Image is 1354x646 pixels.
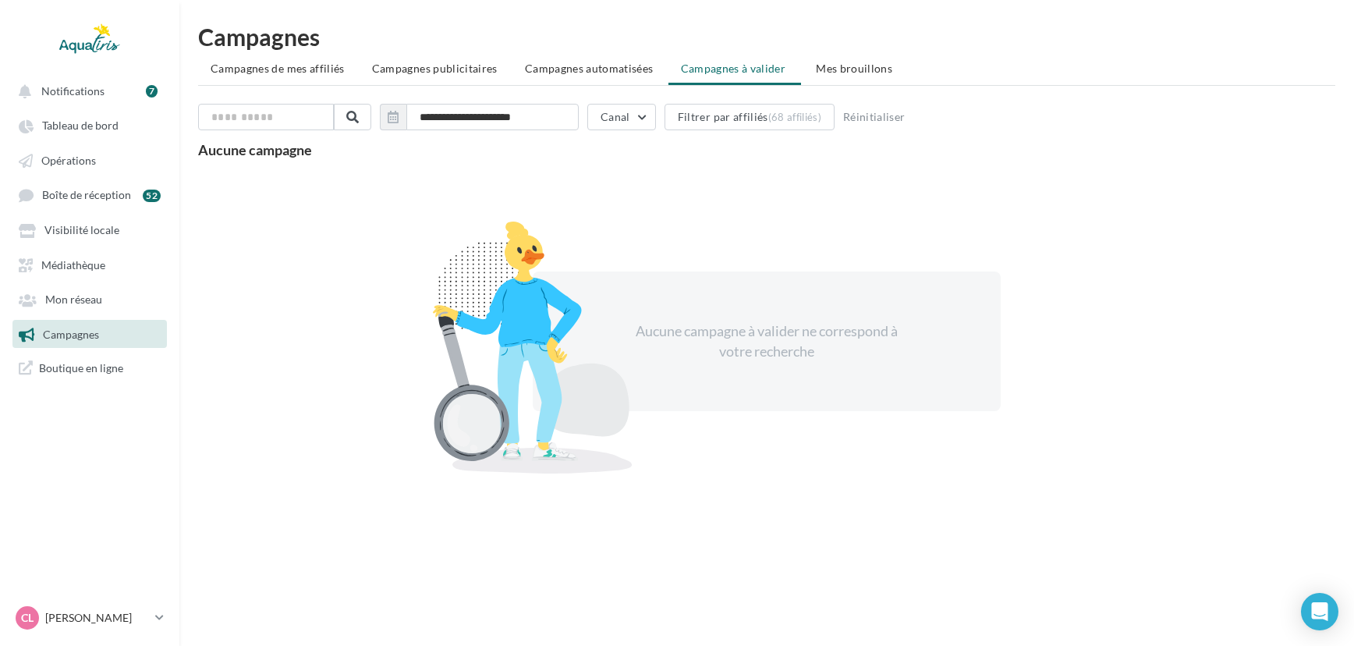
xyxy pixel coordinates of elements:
[9,285,170,313] a: Mon réseau
[211,62,345,75] span: Campagnes de mes affiliés
[21,610,34,626] span: CL
[525,62,654,75] span: Campagnes automatisées
[42,189,131,202] span: Boîte de réception
[9,320,170,348] a: Campagnes
[198,25,1335,48] h1: Campagnes
[372,62,498,75] span: Campagnes publicitaires
[768,111,821,123] div: (68 affiliés)
[665,104,835,130] button: Filtrer par affiliés(68 affiliés)
[1301,593,1338,630] div: Open Intercom Messenger
[9,180,170,209] a: Boîte de réception 52
[42,119,119,133] span: Tableau de bord
[146,85,158,98] div: 7
[9,76,164,105] button: Notifications 7
[41,84,105,98] span: Notifications
[198,141,312,158] span: Aucune campagne
[12,603,167,633] a: CL [PERSON_NAME]
[45,293,102,307] span: Mon réseau
[816,62,892,75] span: Mes brouillons
[44,224,119,237] span: Visibilité locale
[633,321,901,361] div: Aucune campagne à valider ne correspond à votre recherche
[9,111,170,139] a: Tableau de bord
[9,354,170,382] a: Boutique en ligne
[45,610,149,626] p: [PERSON_NAME]
[41,154,96,167] span: Opérations
[41,258,105,272] span: Médiathèque
[143,190,161,202] div: 52
[43,328,99,341] span: Campagnes
[837,108,912,126] button: Réinitialiser
[9,250,170,279] a: Médiathèque
[587,104,656,130] button: Canal
[39,360,123,375] span: Boutique en ligne
[9,215,170,243] a: Visibilité locale
[9,146,170,174] a: Opérations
